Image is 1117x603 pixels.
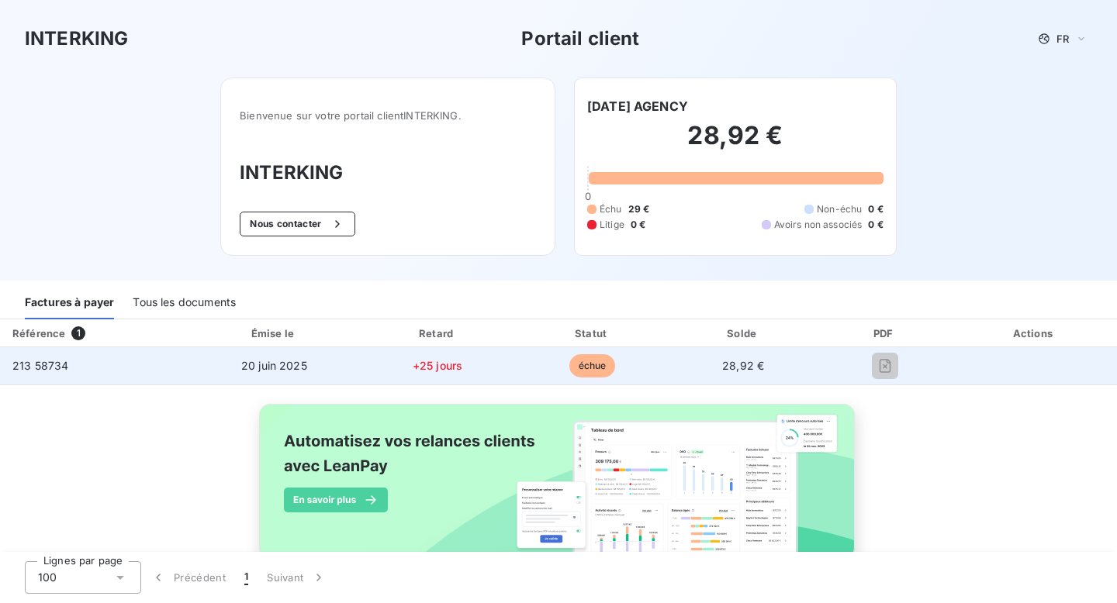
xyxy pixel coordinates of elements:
[12,327,65,339] div: Référence
[413,359,462,372] span: +25 jours
[600,218,624,232] span: Litige
[240,212,354,236] button: Nous contacter
[868,218,883,232] span: 0 €
[258,561,336,594] button: Suivant
[71,326,85,340] span: 1
[240,159,536,187] h3: INTERKING
[817,202,862,216] span: Non-échu
[25,25,128,53] h3: INTERKING
[244,570,248,585] span: 1
[519,326,666,341] div: Statut
[600,202,622,216] span: Échu
[133,287,236,319] div: Tous les documents
[569,354,616,377] span: échue
[955,326,1114,341] div: Actions
[38,570,57,585] span: 100
[192,326,357,341] div: Émise le
[821,326,949,341] div: PDF
[672,326,814,341] div: Solde
[12,359,68,372] span: 213 58734
[868,202,883,216] span: 0 €
[585,190,591,202] span: 0
[521,25,639,53] h3: Portail client
[628,202,650,216] span: 29 €
[240,109,536,122] span: Bienvenue sur votre portail client INTERKING .
[631,218,645,232] span: 0 €
[587,97,688,115] h6: [DATE] AGENCY
[1056,33,1069,45] span: FR
[245,395,872,585] img: banner
[241,359,307,372] span: 20 juin 2025
[587,120,884,167] h2: 28,92 €
[141,561,235,594] button: Précédent
[25,287,114,319] div: Factures à payer
[722,359,764,372] span: 28,92 €
[362,326,513,341] div: Retard
[235,561,258,594] button: 1
[774,218,863,232] span: Avoirs non associés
